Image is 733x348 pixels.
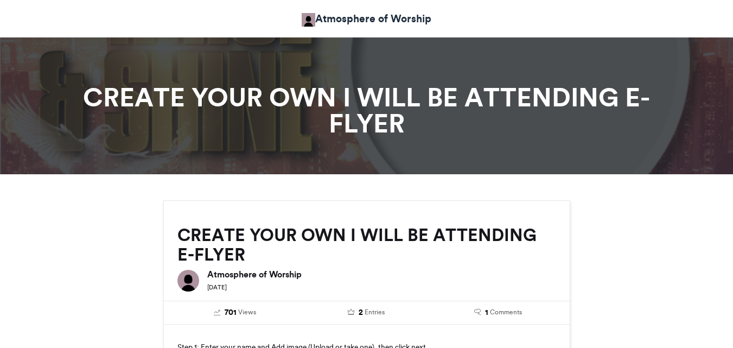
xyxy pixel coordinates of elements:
[207,270,556,279] h6: Atmosphere of Worship
[207,283,227,291] small: [DATE]
[225,307,237,319] span: 701
[66,84,668,136] h1: CREATE YOUR OWN I WILL BE ATTENDING E-FLYER
[302,13,315,27] img: Atmosphere Of Worship
[485,307,488,319] span: 1
[490,307,522,317] span: Comments
[441,307,556,319] a: 1 Comments
[177,225,556,264] h2: CREATE YOUR OWN I WILL BE ATTENDING E-FLYER
[359,307,363,319] span: 2
[177,270,199,292] img: Atmosphere of Worship
[238,307,256,317] span: Views
[177,307,293,319] a: 701 Views
[309,307,424,319] a: 2 Entries
[365,307,385,317] span: Entries
[302,11,431,27] a: Atmosphere of Worship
